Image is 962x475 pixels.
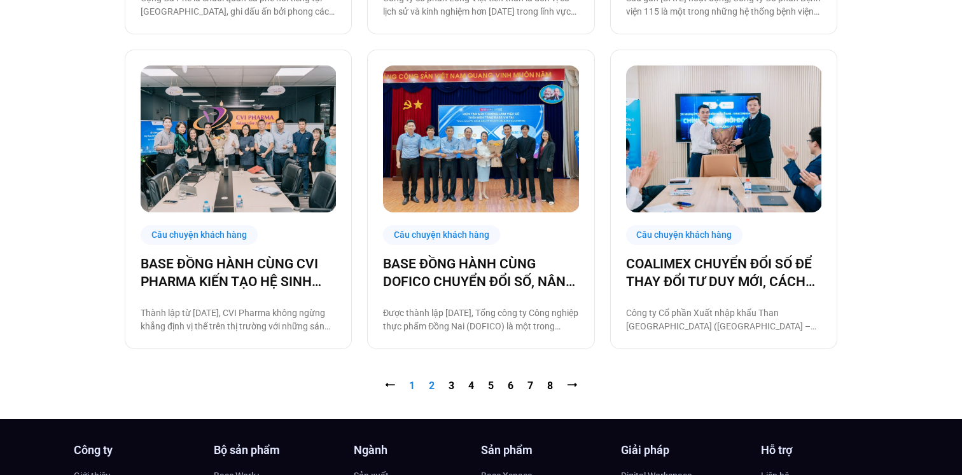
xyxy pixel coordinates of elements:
[409,380,415,392] span: 1
[481,444,608,456] h4: Sản phẩm
[429,380,435,392] a: 2
[567,380,577,392] a: ⭢
[141,306,336,333] p: Thành lập từ [DATE], CVI Pharma không ngừng khẳng định vị thế trên thị trường với những sản phẩm ...
[527,380,533,392] a: 7
[383,306,578,333] p: Được thành lập [DATE], Tổng công ty Công nghiệp thực phẩm Đồng Nai (DOFICO) là một trong những tổ...
[383,255,578,291] a: BASE ĐỒNG HÀNH CÙNG DOFICO CHUYỂN ĐỔI SỐ, NÂNG CAO VỊ THẾ DOANH NGHIỆP VIỆT
[621,444,748,456] h4: Giải pháp
[385,380,395,392] span: ⭠
[508,380,513,392] a: 6
[74,444,201,456] h4: Công ty
[468,380,474,392] a: 4
[141,225,258,245] div: Câu chuyện khách hàng
[488,380,494,392] a: 5
[449,380,454,392] a: 3
[761,444,888,456] h4: Hỗ trợ
[547,380,553,392] a: 8
[383,225,500,245] div: Câu chuyện khách hàng
[626,255,821,291] a: COALIMEX CHUYỂN ĐỔI SỐ ĐỂ THAY ĐỔI TƯ DUY MỚI, CÁCH LÀM MỚI, TẠO BƯỚC TIẾN MỚI
[354,444,481,456] h4: Ngành
[626,306,821,333] p: Công ty Cổ phần Xuất nhập khẩu Than [GEOGRAPHIC_DATA] ([GEOGRAPHIC_DATA] – Coal Import Export Joi...
[141,255,336,291] a: BASE ĐỒNG HÀNH CÙNG CVI PHARMA KIẾN TẠO HỆ SINH THÁI SỐ VẬN HÀNH TOÀN DIỆN!
[626,225,743,245] div: Câu chuyện khách hàng
[125,378,837,394] nav: Pagination
[214,444,341,456] h4: Bộ sản phẩm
